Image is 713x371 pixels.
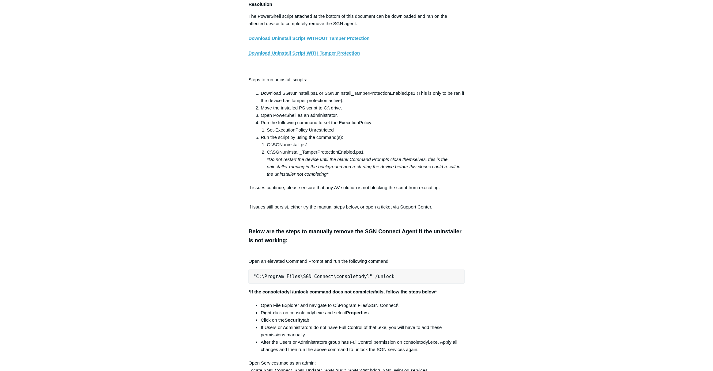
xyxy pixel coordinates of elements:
[261,338,465,353] li: After the Users or Administrators group has FullControl permission on consoletodyl.exe, Apply all...
[261,119,465,134] li: Run the following command to set the ExecutionPolicy:
[267,148,465,178] li: C:\SGNuninstall_TamperProtectionEnabled.ps1
[261,134,465,178] li: Run the script by using the command(s):
[248,289,437,294] strong: *If the consoletodyl /unlock command does not complete/fails, follow the steps below*
[261,90,465,104] li: Download SGNuninstall.ps1 or SGNuninstall_TamperProtectionEnabled.ps1 (This is only to be ran if ...
[285,317,303,323] strong: Security
[248,36,370,41] a: Download Uninstall Script WITHOUT Tamper Protection
[248,76,465,83] p: Steps to run uninstall scripts:
[248,13,465,71] p: The PowerShell script attached at the bottom of this document can be downloaded and ran on the af...
[248,250,465,265] p: Open an elevated Command Prompt and run the following command:
[261,309,465,316] li: Right-click on consoletodyl.exe and select
[248,184,465,199] p: If issues continue, please ensure that any AV solution is not blocking the script from executing.
[248,203,465,211] p: If issues still persist, either try the manual steps below, or open a ticket via Support Center.
[261,104,465,112] li: Move the installed PS script to C:\ drive.
[346,310,369,315] strong: Properties
[248,2,272,7] strong: Resolution
[267,126,465,134] li: Set-ExecutionPolicy Unrestricted
[248,270,465,284] pre: "C:\Program Files\SGN Connect\consoletodyl" /unlock
[261,302,465,309] li: Open File Explorer and navigate to C:\Program Files\SGN Connect\
[248,50,360,56] a: Download Uninstall Script WITH Tamper Protection
[261,324,465,338] li: If Users or Administrators do not have Full Control of that .exe, you will have to add these perm...
[267,157,460,177] em: *Do not restart the device until the blank Command Prompts close themselves, this is the uninstal...
[261,316,465,324] li: Click on the tab
[261,112,465,119] li: Open PowerShell as an administrator.
[267,141,465,148] li: C:\SGNuninstall.ps1
[248,227,465,245] h3: Below are the steps to manually remove the SGN Connect Agent if the uninstaller is not working:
